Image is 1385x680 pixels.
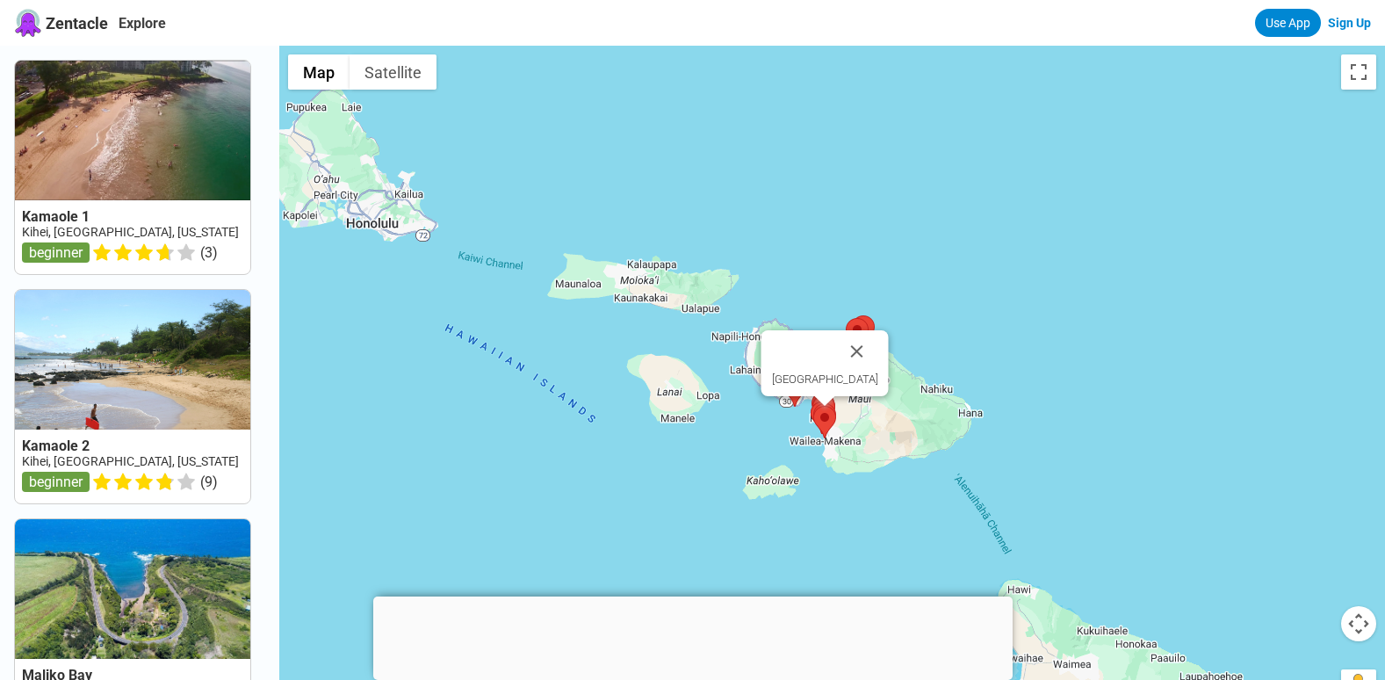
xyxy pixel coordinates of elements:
[46,14,108,33] span: Zentacle
[14,9,108,37] a: Zentacle logoZentacle
[373,597,1013,676] iframe: Advertisement
[22,454,239,468] a: Kihei, [GEOGRAPHIC_DATA], [US_STATE]
[835,330,877,373] button: Close
[1255,9,1321,37] a: Use App
[771,373,877,386] div: [GEOGRAPHIC_DATA]
[1341,606,1376,641] button: Map camera controls
[288,54,350,90] button: Show street map
[1328,16,1371,30] a: Sign Up
[14,9,42,37] img: Zentacle logo
[350,54,436,90] button: Show satellite imagery
[119,15,166,32] a: Explore
[22,225,239,239] a: Kihei, [GEOGRAPHIC_DATA], [US_STATE]
[1341,54,1376,90] button: Toggle fullscreen view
